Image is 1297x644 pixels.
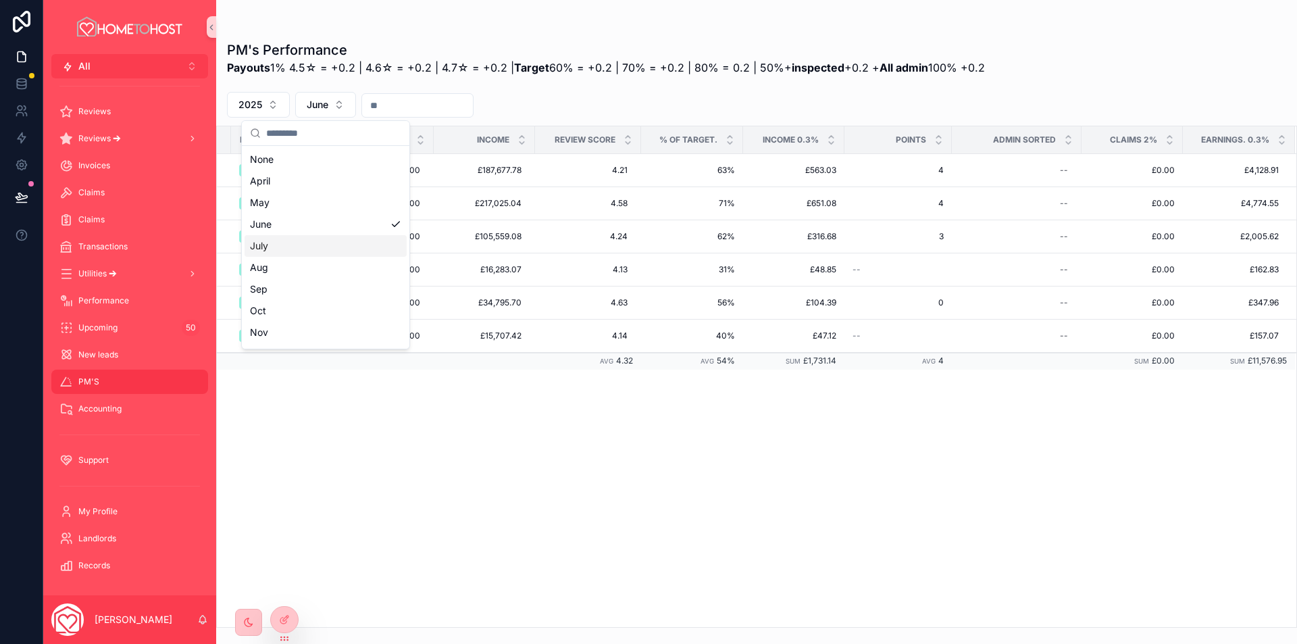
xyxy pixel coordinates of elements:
strong: Target [514,61,549,74]
a: Records [51,553,208,578]
h1: PM's Performance [227,41,985,59]
a: Invoices [51,153,208,178]
small: Avg [600,357,613,365]
span: £4,128.91 [1184,165,1279,176]
span: £104.39 [751,297,836,308]
span: £2,005.62 [1184,231,1279,242]
span: £0.00 [1090,264,1175,275]
div: Nov [245,322,407,343]
span: 0 [853,297,944,308]
span: £4,774.55 [1184,198,1279,209]
button: Select Button [227,92,290,118]
a: Accounting [51,397,208,421]
span: 31% [649,264,735,275]
span: Claims 2% [1110,134,1157,145]
div: Suggestions [242,146,409,349]
span: £1,731.14 [803,355,836,366]
span: Month [240,134,271,145]
a: Upcoming50 [51,316,208,340]
small: Sum [1134,357,1149,365]
span: Utilities 🡪 [78,268,117,279]
span: £34,795.70 [447,297,522,308]
a: My Profile [51,499,208,524]
div: -- [1060,330,1068,341]
span: Admin sorted [993,134,1056,145]
span: -- [853,264,861,275]
div: Aug [245,257,407,278]
span: Review score [555,134,615,145]
a: Reviews [51,99,208,124]
a: Claims [51,207,208,232]
span: 54% [717,355,735,366]
span: Upcoming [78,322,118,333]
a: Reviews 🡪 [51,126,208,151]
div: 50 [182,320,200,336]
span: -- [853,330,861,341]
span: £0.00 [1090,165,1175,176]
div: Oct [245,300,407,322]
span: £316.68 [751,231,836,242]
div: June [245,214,407,235]
div: July [245,235,407,257]
span: % of target. [659,134,717,145]
span: £651.08 [751,198,836,209]
div: May [245,192,407,214]
span: £0.00 [1090,297,1175,308]
a: Claims [51,180,208,205]
small: Sum [1230,357,1245,365]
div: -- [1060,165,1068,176]
span: 62% [649,231,735,242]
span: £563.03 [751,165,836,176]
span: Claims [78,187,105,198]
span: Points [896,134,926,145]
div: -- [1060,264,1068,275]
a: Performance [51,289,208,313]
a: Support [51,448,208,472]
span: New leads [78,349,118,360]
span: Landlords [78,533,116,544]
button: Select Button [295,92,356,118]
span: EARNINGS. 0.3% [1201,134,1269,145]
span: 63% [649,165,735,176]
small: Avg [701,357,714,365]
span: 2025 [238,98,262,112]
span: £187,677.78 [447,165,522,176]
a: Landlords [51,526,208,551]
p: [PERSON_NAME] [95,613,172,626]
span: 4.13 [549,264,628,275]
a: PM'S [51,370,208,394]
span: 4.24 [549,231,628,242]
span: My Profile [78,506,118,517]
span: £0.00 [1090,198,1175,209]
strong: All admin [880,61,928,74]
span: 4.14 [549,330,628,341]
strong: Payouts [227,61,270,74]
div: -- [1060,297,1068,308]
span: £0.00 [1090,231,1175,242]
span: 56% [649,297,735,308]
span: Reviews 🡪 [78,133,121,144]
a: New leads [51,343,208,367]
span: All [78,59,91,73]
span: 4.21 [549,165,628,176]
span: 4.32 [616,355,633,366]
span: £0.00 [1152,355,1175,366]
div: -- [1060,198,1068,209]
span: Reviews [78,106,111,117]
span: £0.00 [1090,330,1175,341]
span: £347.96 [1184,297,1279,308]
span: June [307,98,328,112]
span: 4.63 [549,297,628,308]
span: Support [78,455,109,466]
span: £105,559.08 [447,231,522,242]
div: None [245,149,407,170]
span: PM'S [78,376,99,387]
span: 4 [853,198,944,209]
strong: inspected [792,61,844,74]
div: scrollable content [43,78,216,595]
div: -- [1060,231,1068,242]
span: Transactions [78,241,128,252]
span: 71% [649,198,735,209]
span: Records [78,560,110,571]
span: Accounting [78,403,122,414]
